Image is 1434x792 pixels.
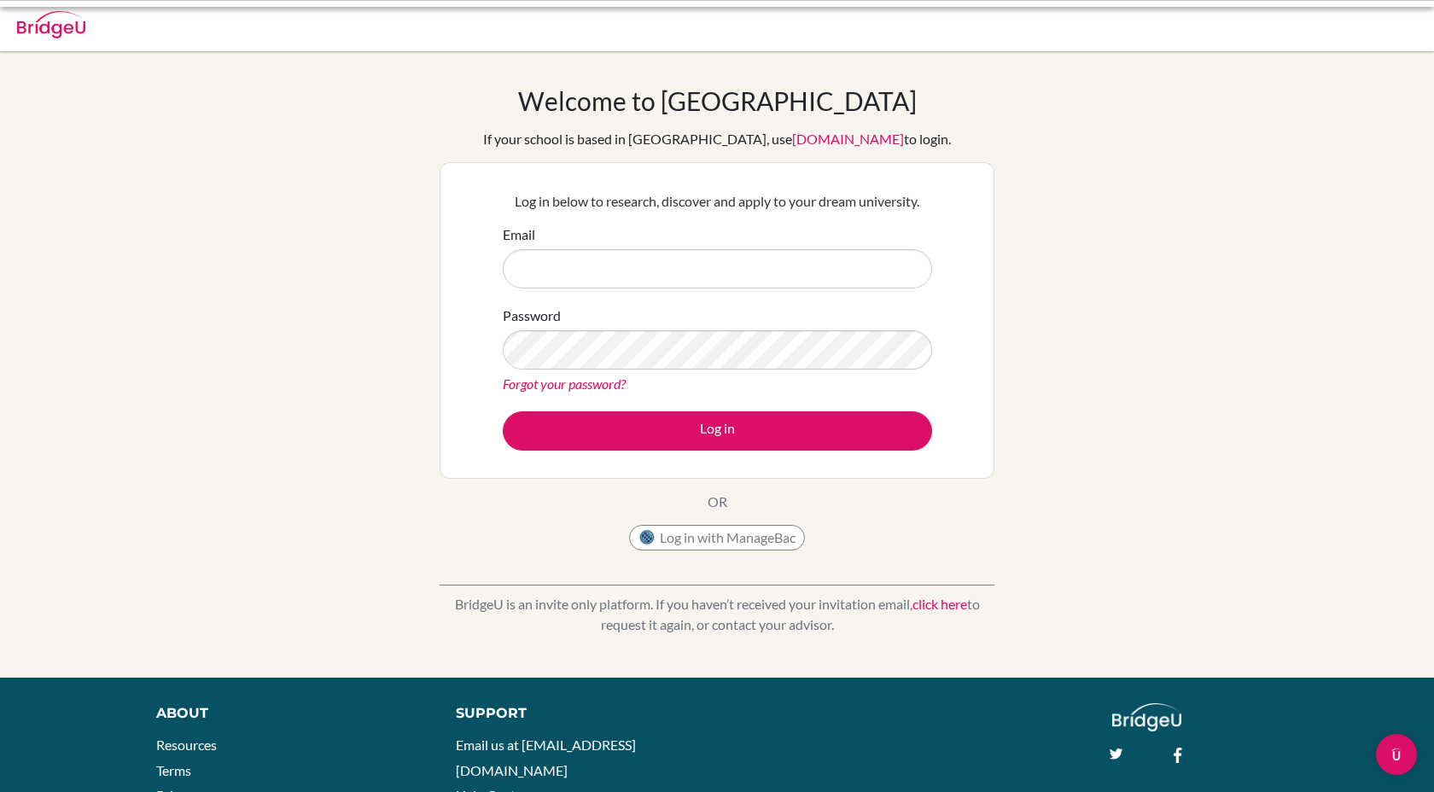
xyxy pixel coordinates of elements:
label: Email [503,224,535,245]
div: If your school is based in [GEOGRAPHIC_DATA], use to login. [483,129,951,149]
a: Forgot your password? [503,376,626,392]
p: Log in below to research, discover and apply to your dream university. [503,191,932,212]
div: About [156,703,417,724]
div: Open Intercom Messenger [1376,734,1417,775]
a: Resources [156,737,217,753]
p: OR [708,492,727,512]
p: BridgeU is an invite only platform. If you haven’t received your invitation email, to request it ... [440,594,994,635]
label: Password [503,306,561,326]
img: logo_white@2x-f4f0deed5e89b7ecb1c2cc34c3e3d731f90f0f143d5ea2071677605dd97b5244.png [1112,703,1181,731]
div: Support [456,703,698,724]
button: Log in [503,411,932,451]
a: click here [912,596,967,612]
a: Terms [156,762,191,778]
a: Email us at [EMAIL_ADDRESS][DOMAIN_NAME] [456,737,636,778]
img: Bridge-U [17,11,85,38]
button: Log in with ManageBac [629,525,805,550]
a: [DOMAIN_NAME] [792,131,904,147]
h1: Welcome to [GEOGRAPHIC_DATA] [518,85,917,116]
